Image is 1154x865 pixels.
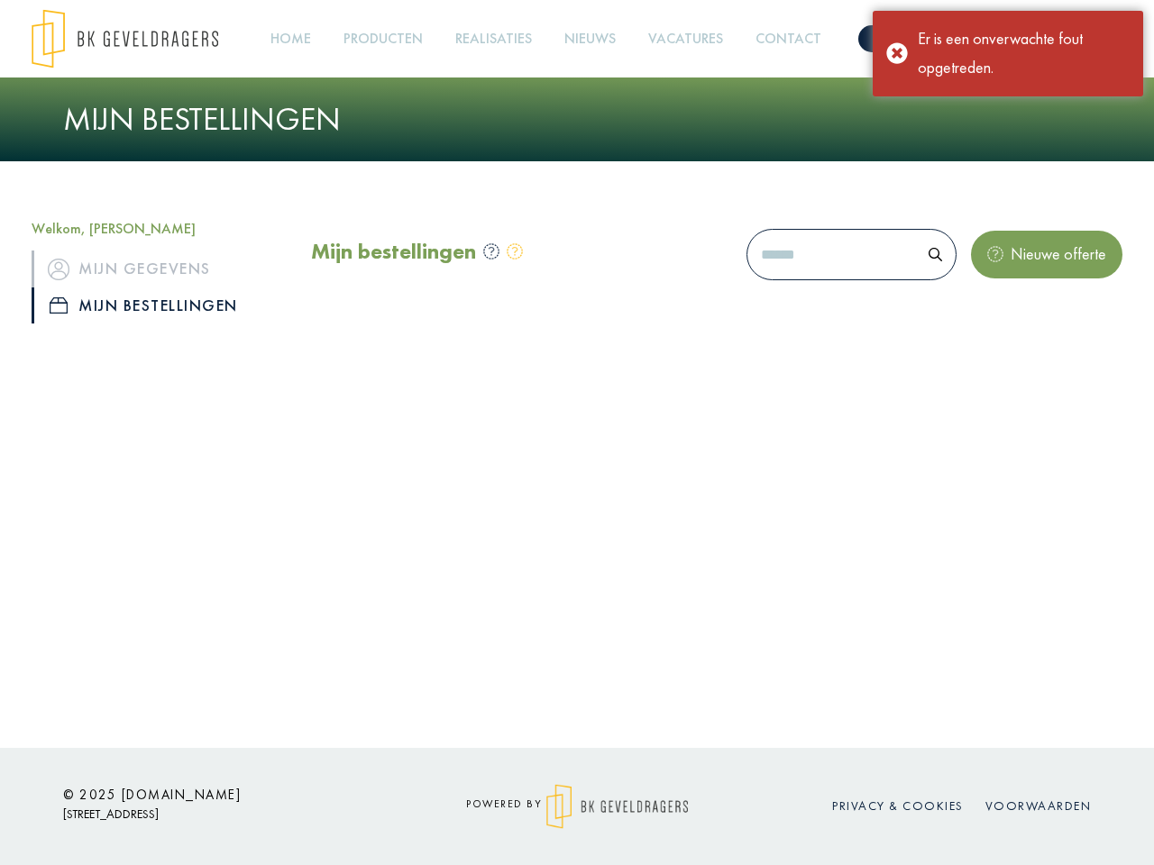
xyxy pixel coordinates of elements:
img: icon [48,259,69,280]
img: search.svg [929,248,942,261]
p: [STREET_ADDRESS] [63,803,388,825]
a: iconMijn gegevens [32,250,284,287]
div: powered by [415,784,739,829]
a: Privacy & cookies [832,797,964,814]
a: Home [263,19,318,59]
h6: © 2025 [DOMAIN_NAME] [63,787,388,803]
a: Nieuws [557,19,623,59]
a: Vacatures [641,19,730,59]
img: logo [546,784,688,829]
img: icon [50,297,68,314]
img: logo [32,9,218,68]
h1: Mijn bestellingen [63,100,1091,139]
a: Contact [748,19,829,59]
div: Er is een onverwachte fout opgetreden. [918,24,1130,83]
a: Producten [336,19,430,59]
h5: Welkom, [PERSON_NAME] [32,220,284,237]
span: Nieuwe offerte [1003,243,1106,264]
a: Offerte [858,25,946,52]
a: Voorwaarden [985,797,1092,814]
button: Nieuwe offerte [971,231,1122,278]
a: Realisaties [448,19,539,59]
a: iconMijn bestellingen [32,287,284,323]
h2: Mijn bestellingen [311,239,476,265]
